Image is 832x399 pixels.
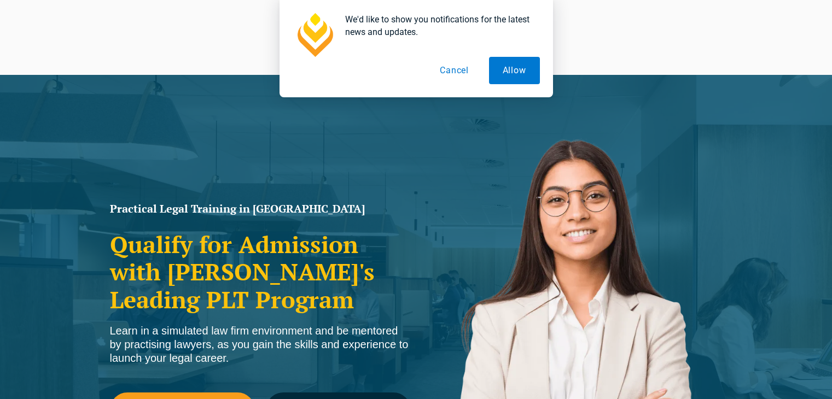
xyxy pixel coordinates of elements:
[426,57,482,84] button: Cancel
[336,13,540,38] div: We'd like to show you notifications for the latest news and updates.
[110,324,411,365] div: Learn in a simulated law firm environment and be mentored by practising lawyers, as you gain the ...
[110,203,411,214] h1: Practical Legal Training in [GEOGRAPHIC_DATA]
[110,231,411,313] h2: Qualify for Admission with [PERSON_NAME]'s Leading PLT Program
[489,57,540,84] button: Allow
[293,13,336,57] img: notification icon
